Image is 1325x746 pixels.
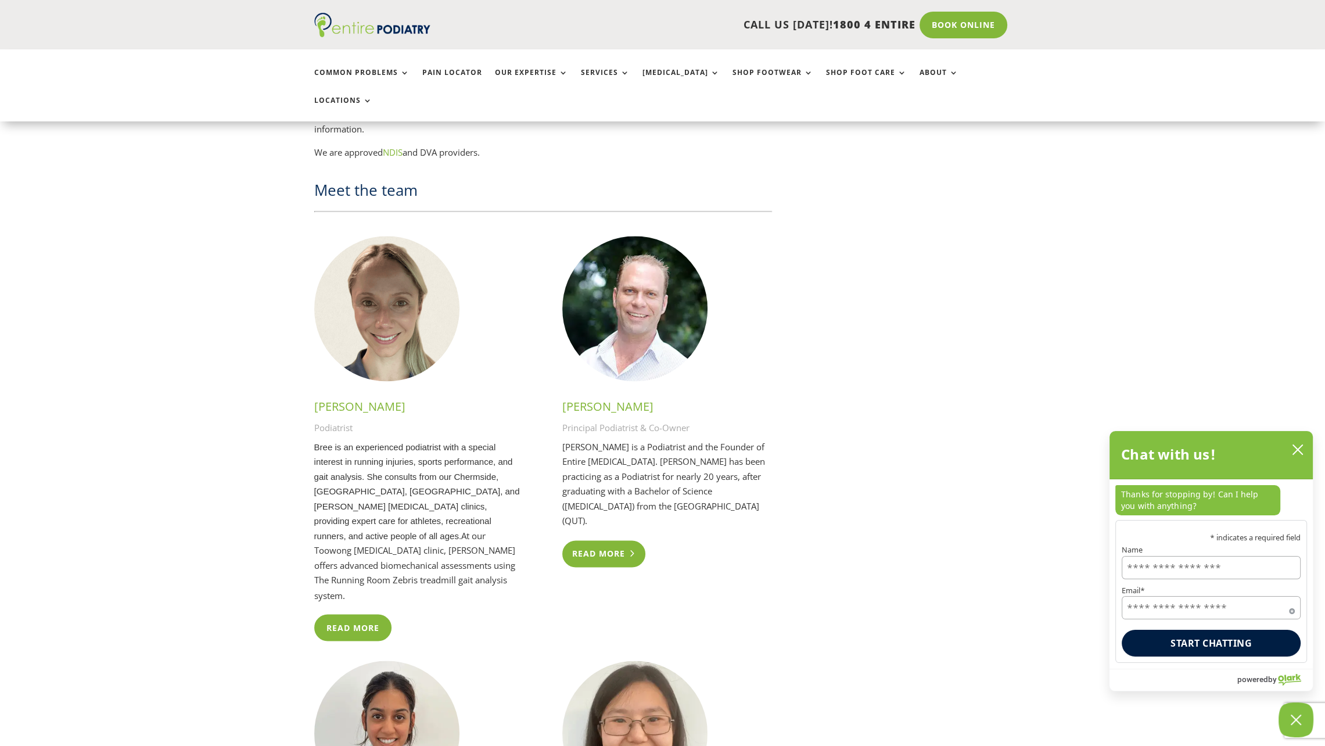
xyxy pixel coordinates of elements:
a: Pain Locator [422,69,482,94]
input: Name [1122,556,1301,579]
label: Email* [1122,587,1301,594]
span: Required field [1289,606,1295,612]
a: Common Problems [314,69,410,94]
p: We are approved and DVA providers. [314,145,772,160]
a: Read More [562,540,645,567]
a: Locations [314,96,372,121]
h3: [PERSON_NAME] [314,399,524,421]
label: Name [1122,546,1301,554]
a: Services [581,69,630,94]
h2: Chat with us! [1121,443,1216,466]
a: Entire Podiatry [314,28,430,40]
a: [MEDICAL_DATA] [642,69,720,94]
h2: Meet the team [314,180,772,206]
p: At our Toowong [MEDICAL_DATA] clinic, [PERSON_NAME] offers advanced biomechanical assessments usi... [314,440,524,603]
p: We have provider numbers with other health insurance providers, such as Medibank, ahm etc. for mo... [314,107,772,145]
div: chat [1109,479,1313,520]
div: olark chatbox [1109,431,1313,691]
button: Close Chatbox [1279,702,1313,737]
span: Bree is an experienced podiatrist with a special interest in running injuries, sports performance... [314,442,520,541]
a: Powered by Olark [1237,669,1313,691]
a: NDIS [383,146,403,158]
span: powered [1237,672,1268,687]
button: Start chatting [1122,630,1301,657]
p: Principal Podiatrist & Co-Owner [562,421,772,440]
a: Shop Footwear [732,69,813,94]
p: Thanks for stopping by! Can I help you with anything? [1115,485,1280,515]
a: About [920,69,958,94]
img: logo (1) [314,13,430,37]
h3: [PERSON_NAME] [562,399,772,421]
p: * indicates a required field [1122,534,1301,541]
span: 1800 4 ENTIRE [833,17,915,31]
input: Email [1122,596,1301,619]
button: close chatbox [1288,441,1307,458]
img: Bree Johnston [314,236,459,381]
img: Chris Hope [562,236,708,381]
a: Our Expertise [495,69,568,94]
p: Podiatrist [314,421,524,440]
a: Read More [314,614,392,641]
p: [PERSON_NAME] is a Podiatrist and the Founder of Entire [MEDICAL_DATA]. [PERSON_NAME] has been pr... [562,440,772,529]
a: Book Online [920,12,1007,38]
p: CALL US [DATE]! [475,17,915,33]
span: by [1268,672,1277,687]
a: Shop Foot Care [826,69,907,94]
